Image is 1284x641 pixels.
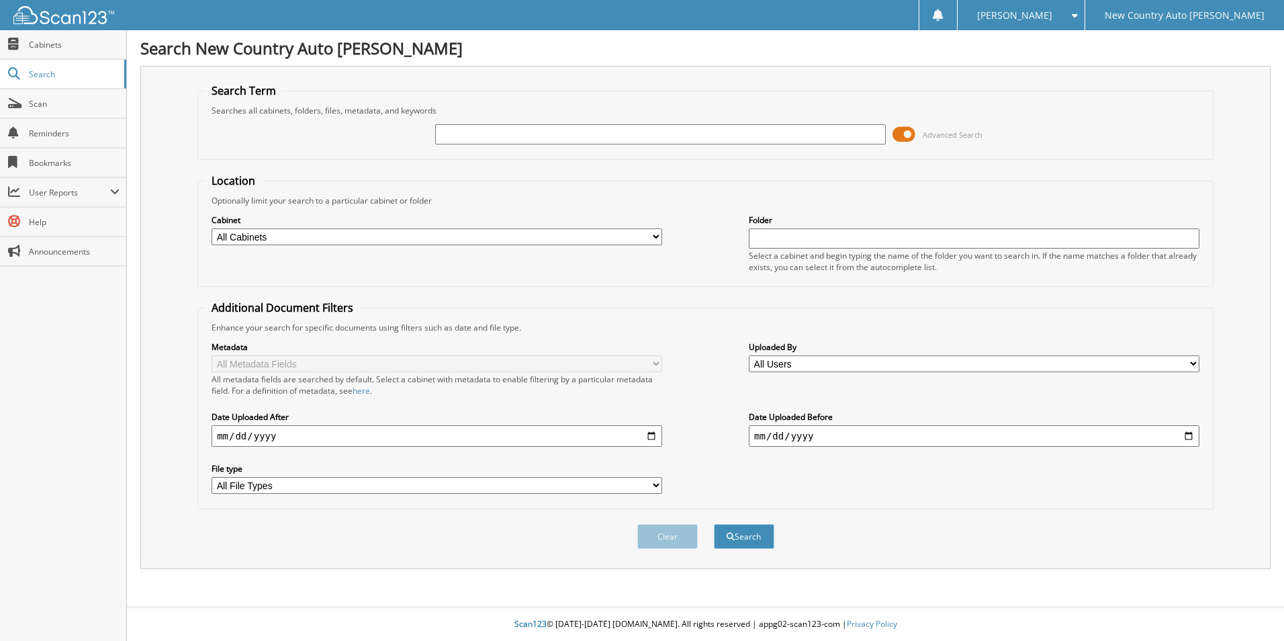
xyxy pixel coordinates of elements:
img: scan123-logo-white.svg [13,6,114,24]
legend: Location [205,173,262,188]
label: Cabinet [212,214,662,226]
input: start [212,425,662,447]
span: Scan123 [514,618,547,630]
span: User Reports [29,187,110,198]
span: Cabinets [29,39,120,50]
label: Date Uploaded Before [749,411,1199,423]
span: Search [29,69,118,80]
span: Announcements [29,246,120,257]
span: Reminders [29,128,120,139]
div: All metadata fields are searched by default. Select a cabinet with metadata to enable filtering b... [212,374,662,396]
label: Metadata [212,341,662,353]
div: Optionally limit your search to a particular cabinet or folder [205,195,1206,206]
a: Privacy Policy [847,618,897,630]
span: New Country Auto [PERSON_NAME] [1105,11,1265,19]
div: © [DATE]-[DATE] [DOMAIN_NAME]. All rights reserved | appg02-scan123-com | [127,608,1284,641]
label: Uploaded By [749,341,1199,353]
button: Search [714,524,774,549]
span: Bookmarks [29,157,120,169]
label: File type [212,463,662,474]
div: Searches all cabinets, folders, files, metadata, and keywords [205,105,1206,116]
legend: Additional Document Filters [205,300,360,315]
legend: Search Term [205,83,283,98]
h1: Search New Country Auto [PERSON_NAME] [140,37,1271,59]
span: Help [29,216,120,228]
span: Scan [29,98,120,110]
button: Clear [637,524,698,549]
label: Folder [749,214,1199,226]
div: Enhance your search for specific documents using filters such as date and file type. [205,322,1206,333]
span: [PERSON_NAME] [977,11,1052,19]
label: Date Uploaded After [212,411,662,423]
a: here [353,385,370,396]
span: Advanced Search [923,130,982,140]
div: Select a cabinet and begin typing the name of the folder you want to search in. If the name match... [749,250,1199,273]
input: end [749,425,1199,447]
